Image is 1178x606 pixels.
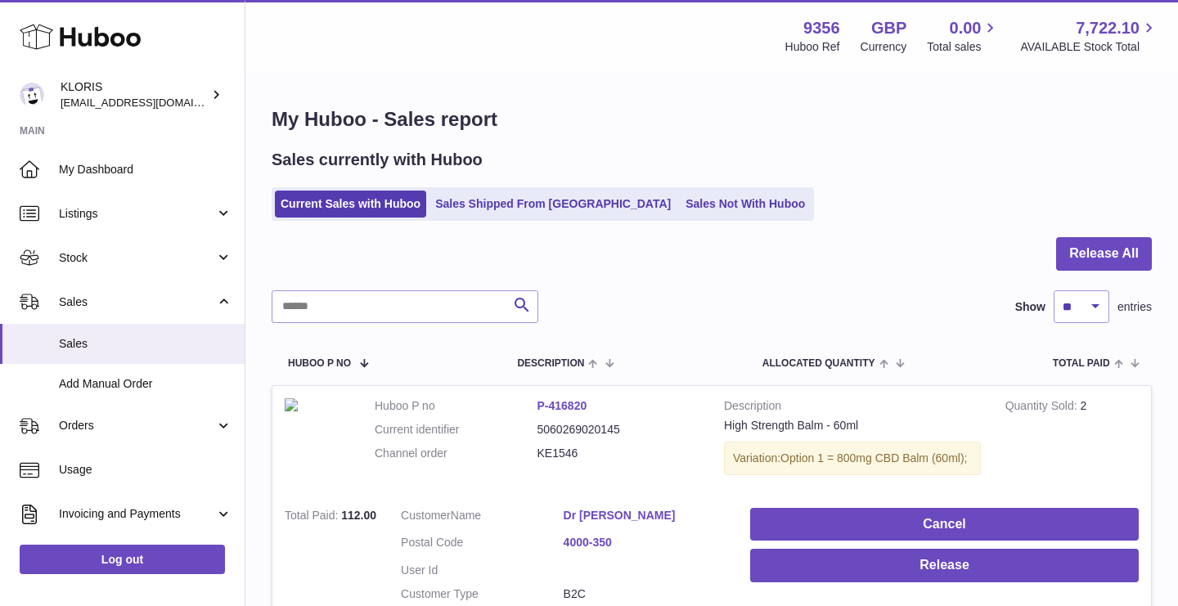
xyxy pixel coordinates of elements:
[750,549,1139,582] button: Release
[950,17,982,39] span: 0.00
[341,509,376,522] span: 112.00
[927,17,1000,55] a: 0.00 Total sales
[564,586,726,602] dd: B2C
[1020,39,1158,55] span: AVAILABLE Stock Total
[1005,399,1081,416] strong: Quantity Sold
[517,358,584,369] span: Description
[1117,299,1152,315] span: entries
[59,294,215,310] span: Sales
[780,451,967,465] span: Option 1 = 800mg CBD Balm (60ml);
[724,418,981,433] div: High Strength Balm - 60ml
[20,83,44,107] img: huboo@kloriscbd.com
[861,39,907,55] div: Currency
[59,506,215,522] span: Invoicing and Payments
[429,191,677,218] a: Sales Shipped From [GEOGRAPHIC_DATA]
[285,398,298,411] img: balm-winner.jpg
[537,446,700,461] dd: KE1546
[680,191,811,218] a: Sales Not With Huboo
[272,106,1152,132] h1: My Huboo - Sales report
[275,191,426,218] a: Current Sales with Huboo
[59,162,232,177] span: My Dashboard
[401,508,564,527] dt: Name
[564,535,726,550] a: 4000-350
[750,508,1139,541] button: Cancel
[288,358,351,369] span: Huboo P no
[59,336,232,352] span: Sales
[537,399,587,412] a: P-416820
[59,206,215,222] span: Listings
[401,535,564,554] dt: Postal Code
[61,79,208,110] div: KLORIS
[785,39,840,55] div: Huboo Ref
[285,509,341,526] strong: Total Paid
[1020,17,1158,55] a: 7,722.10 AVAILABLE Stock Total
[1053,358,1110,369] span: Total paid
[59,376,232,392] span: Add Manual Order
[401,509,451,522] span: Customer
[537,422,700,438] dd: 5060269020145
[375,422,537,438] dt: Current identifier
[762,358,875,369] span: ALLOCATED Quantity
[59,462,232,478] span: Usage
[375,398,537,414] dt: Huboo P no
[59,418,215,433] span: Orders
[59,250,215,266] span: Stock
[724,442,981,475] div: Variation:
[61,96,241,109] span: [EMAIL_ADDRESS][DOMAIN_NAME]
[993,386,1151,496] td: 2
[1056,237,1152,271] button: Release All
[871,17,906,39] strong: GBP
[724,398,981,418] strong: Description
[401,586,564,602] dt: Customer Type
[803,17,840,39] strong: 9356
[272,149,483,171] h2: Sales currently with Huboo
[1015,299,1045,315] label: Show
[20,545,225,574] a: Log out
[927,39,1000,55] span: Total sales
[1076,17,1140,39] span: 7,722.10
[375,446,537,461] dt: Channel order
[401,563,564,578] dt: User Id
[564,508,726,523] a: Dr [PERSON_NAME]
